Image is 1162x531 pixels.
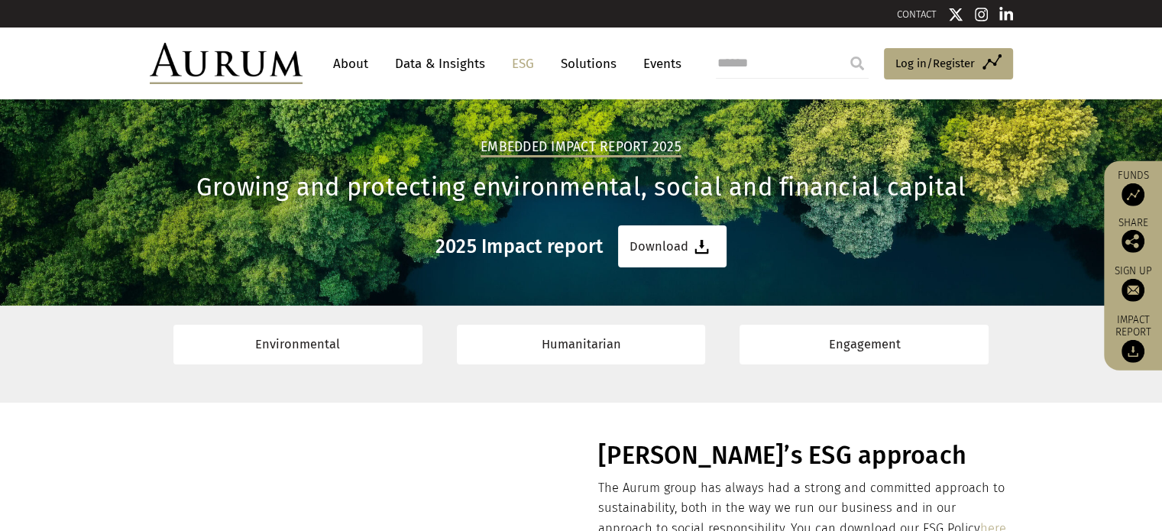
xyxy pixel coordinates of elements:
[1112,168,1154,206] a: Funds
[1122,278,1144,301] img: Sign up to our newsletter
[948,7,963,22] img: Twitter icon
[457,325,706,364] a: Humanitarian
[504,50,542,78] a: ESG
[435,235,604,258] h3: 2025 Impact report
[598,441,1008,471] h1: [PERSON_NAME]’s ESG approach
[999,7,1013,22] img: Linkedin icon
[895,54,975,73] span: Log in/Register
[897,8,937,20] a: CONTACT
[1122,229,1144,252] img: Share this post
[481,139,681,157] h2: Embedded Impact report 2025
[173,325,422,364] a: Environmental
[842,48,872,79] input: Submit
[150,43,303,84] img: Aurum
[387,50,493,78] a: Data & Insights
[1112,264,1154,301] a: Sign up
[1112,312,1154,363] a: Impact report
[1112,217,1154,252] div: Share
[636,50,681,78] a: Events
[740,325,989,364] a: Engagement
[150,173,1013,202] h1: Growing and protecting environmental, social and financial capital
[618,225,727,267] a: Download
[975,7,989,22] img: Instagram icon
[1122,183,1144,206] img: Access Funds
[553,50,624,78] a: Solutions
[884,48,1013,80] a: Log in/Register
[325,50,376,78] a: About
